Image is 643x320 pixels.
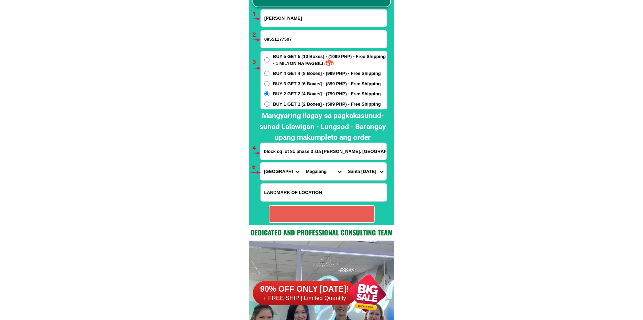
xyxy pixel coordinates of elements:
[302,163,344,180] select: Select district
[253,284,357,294] h6: 90% OFF ONLY [DATE]!
[264,101,269,107] input: BUY 1 GET 1 [2 Boxes] - (599 PHP) - Free Shipping
[264,71,269,76] input: BUY 4 GET 4 [8 Boxes] - (999 PHP) - Free Shipping
[261,10,387,27] input: Input full_name
[253,294,357,302] h6: + FREE SHIP | Limited Quantily
[264,81,269,86] input: BUY 3 GET 3 [6 Boxes] - (899 PHP) - Free Shipping
[260,163,302,180] select: Select province
[261,184,387,201] input: Input LANDMARKOFLOCATION
[252,163,260,172] h6: 5
[261,30,387,48] input: Input phone_number
[252,10,260,19] h6: 1
[252,144,260,153] h6: 4
[255,110,391,143] h2: Mangyaring ilagay sa pagkakasunud-sunod Lalawigan - Lungsod - Barangay upang makumpleto ang order
[273,70,381,77] span: BUY 4 GET 4 [8 Boxes] - (999 PHP) - Free Shipping
[260,143,386,160] input: Input address
[273,80,381,87] span: BUY 3 GET 3 [6 Boxes] - (899 PHP) - Free Shipping
[249,227,394,237] h2: Dedicated and professional consulting team
[345,163,386,180] select: Select commune
[264,57,269,62] input: BUY 5 GET 5 [10 Boxes] - (1099 PHP) - Free Shipping - 1 MILYON NA PAGBILI
[273,101,381,108] span: BUY 1 GET 1 [2 Boxes] - (599 PHP) - Free Shipping
[252,58,260,67] h6: 3
[273,53,387,67] span: BUY 5 GET 5 [10 Boxes] - (1099 PHP) - Free Shipping - 1 MILYON NA PAGBILI
[273,90,381,97] span: BUY 2 GET 2 [4 Boxes] - (799 PHP) - Free Shipping
[264,91,269,96] input: BUY 2 GET 2 [4 Boxes] - (799 PHP) - Free Shipping
[252,30,260,39] h6: 2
